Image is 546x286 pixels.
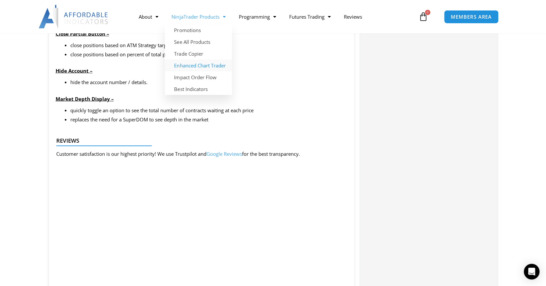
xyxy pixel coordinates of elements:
[165,9,232,24] a: NinjaTrader Products
[165,71,232,83] a: Impact Order Flow
[70,41,348,50] li: close positions based on ATM Strategy targets, one at a time.
[165,24,232,95] ul: NinjaTrader Products
[56,67,93,74] strong: Hide Account –
[165,36,232,48] a: See All Products
[132,9,165,24] a: About
[444,10,499,24] a: MEMBERS AREA
[39,5,109,28] img: LogoAI | Affordable Indicators – NinjaTrader
[165,48,232,60] a: Trade Copier
[56,137,342,144] h4: Reviews
[70,106,348,115] li: quickly toggle an option to see the total number of contracts waiting at each price
[337,9,368,24] a: Reviews
[232,9,282,24] a: Programming
[70,50,348,59] li: close positions based on percent of total position.
[524,264,539,279] div: Open Intercom Messenger
[56,95,114,102] strong: Market Depth Display –
[56,149,300,158] p: Customer satisfaction is our highest priority! We use Trustpilot and for the best transparency.
[70,78,348,87] li: hide the account number / details.
[206,150,242,157] a: Google Reviews
[132,9,417,24] nav: Menu
[425,10,430,15] span: 0
[282,9,337,24] a: Futures Trading
[70,115,348,124] li: replaces the need for a SuperDOM to see depth in the market
[165,60,232,71] a: Enhanced Chart Trader
[409,7,438,26] a: 0
[56,30,109,37] strong: Close Partial Button –
[451,14,492,19] span: MEMBERS AREA
[165,83,232,95] a: Best Indicators
[165,24,232,36] a: Promotions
